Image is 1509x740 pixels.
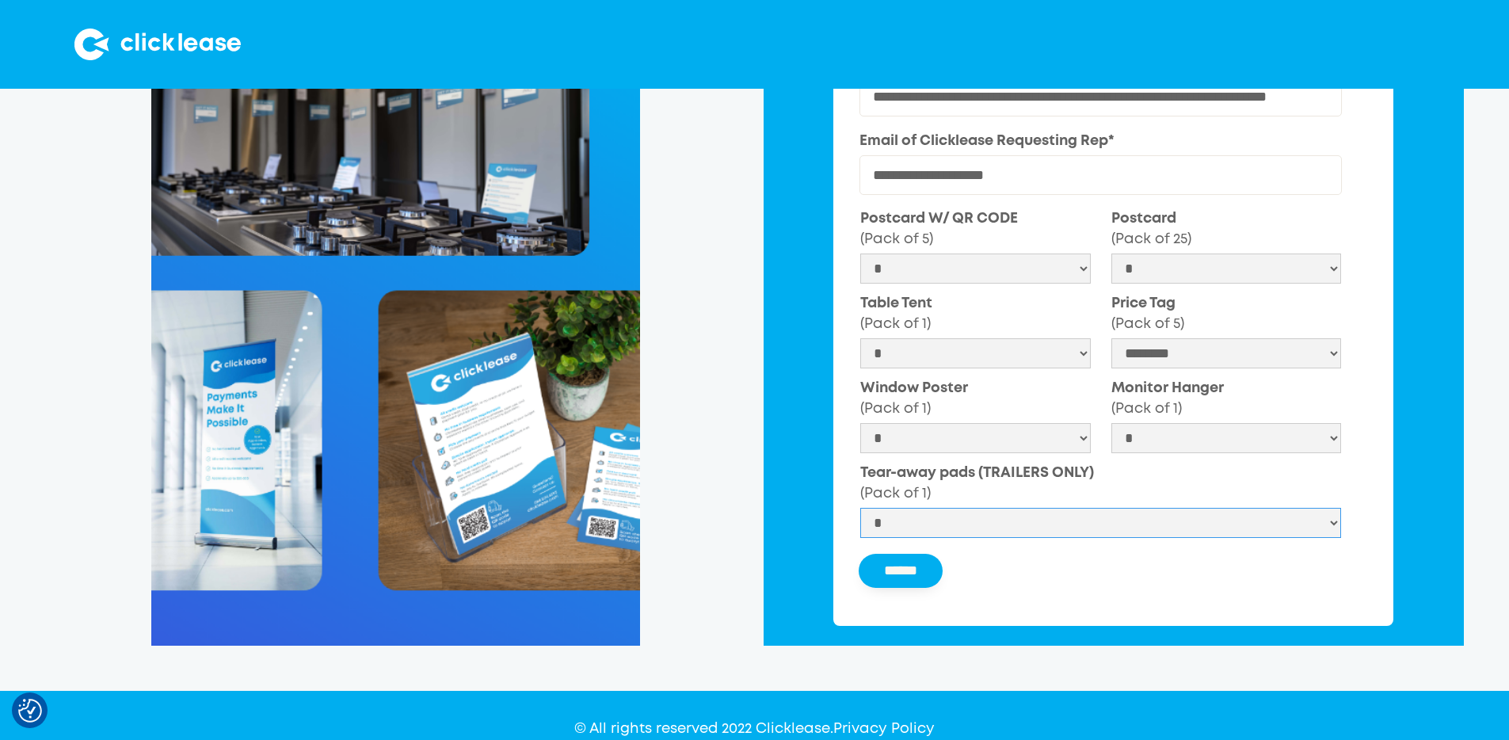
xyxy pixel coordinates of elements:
[860,233,933,246] span: (Pack of 5)
[860,378,1091,419] label: Window Poster
[833,723,935,735] a: Privacy Policy
[74,29,241,60] img: Clicklease logo
[860,293,1091,334] label: Table Tent
[860,463,1341,504] label: Tear-away pads (TRAILERS ONLY)
[859,131,1342,151] label: Email of Clicklease Requesting Rep*
[1111,318,1184,330] span: (Pack of 5)
[18,699,42,723] button: Consent Preferences
[860,208,1091,250] label: Postcard W/ QR CODE
[860,318,931,330] span: (Pack of 1)
[574,719,935,739] div: © All rights reserved 2022 Clicklease.
[1111,233,1191,246] span: (Pack of 25)
[860,402,931,415] span: (Pack of 1)
[18,699,42,723] img: Revisit consent button
[1111,378,1342,419] label: Monitor Hanger
[1111,402,1182,415] span: (Pack of 1)
[860,487,931,500] span: (Pack of 1)
[1111,293,1342,334] label: Price Tag
[1111,208,1342,250] label: Postcard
